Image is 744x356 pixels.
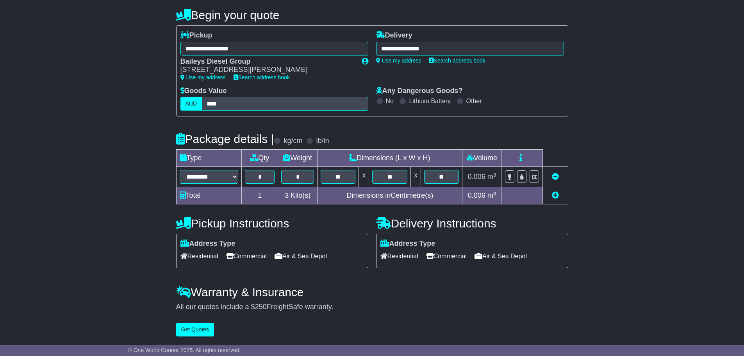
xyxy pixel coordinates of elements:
h4: Package details | [176,132,274,145]
span: m [487,173,496,181]
label: No [386,97,394,105]
label: Lithium Battery [409,97,451,105]
h4: Begin your quote [176,9,568,21]
span: 3 [285,191,289,199]
label: lb/in [316,137,329,145]
span: Residential [380,250,418,262]
td: x [359,167,369,187]
span: m [487,191,496,199]
h4: Pickup Instructions [176,217,368,230]
a: Search address book [429,57,485,64]
td: Weight [278,150,318,167]
td: Qty [242,150,278,167]
td: Dimensions in Centimetre(s) [318,187,462,204]
sup: 3 [493,191,496,197]
label: Other [466,97,482,105]
sup: 3 [493,172,496,178]
a: Use my address [180,74,226,81]
td: x [410,167,421,187]
div: Baileys Diesel Group [180,57,354,66]
span: Commercial [226,250,267,262]
span: 250 [255,303,267,311]
label: AUD [180,97,202,111]
div: [STREET_ADDRESS][PERSON_NAME] [180,66,354,74]
td: Volume [462,150,501,167]
label: Address Type [380,240,435,248]
label: Delivery [376,31,412,40]
span: 0.006 [468,173,485,181]
label: Goods Value [180,87,227,95]
td: Kilo(s) [278,187,318,204]
a: Search address book [234,74,290,81]
div: All our quotes include a $ FreightSafe warranty. [176,303,568,311]
td: Total [176,187,242,204]
a: Remove this item [552,173,559,181]
label: Pickup [180,31,212,40]
td: 1 [242,187,278,204]
span: Commercial [426,250,467,262]
button: Get Quotes [176,323,214,336]
span: Air & Sea Depot [475,250,527,262]
span: Residential [180,250,218,262]
span: © One World Courier 2025. All rights reserved. [128,347,241,353]
td: Dimensions (L x W x H) [318,150,462,167]
label: kg/cm [284,137,302,145]
label: Any Dangerous Goods? [376,87,463,95]
h4: Warranty & Insurance [176,286,568,299]
span: 0.006 [468,191,485,199]
a: Use my address [376,57,421,64]
h4: Delivery Instructions [376,217,568,230]
td: Type [176,150,242,167]
span: Air & Sea Depot [275,250,327,262]
a: Add new item [552,191,559,199]
label: Address Type [180,240,236,248]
